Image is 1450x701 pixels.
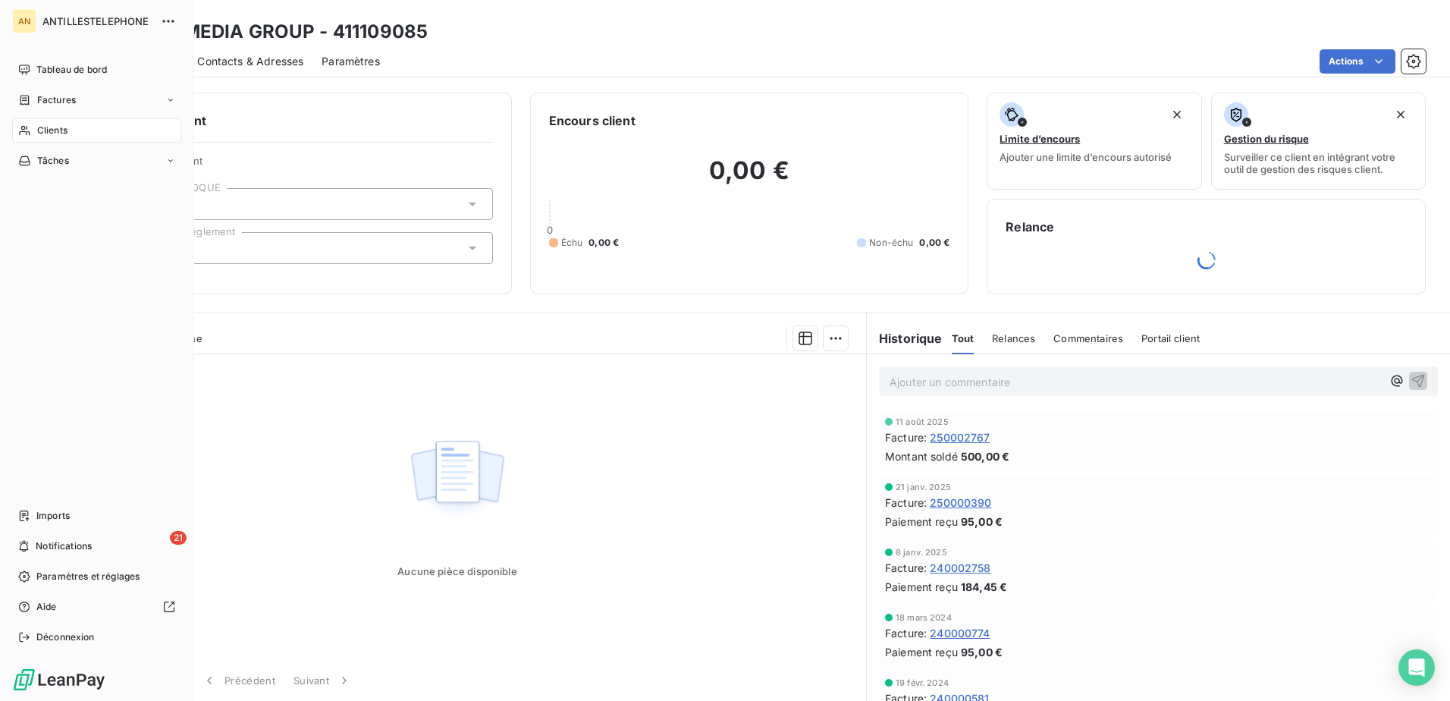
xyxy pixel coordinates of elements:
[1224,151,1413,175] span: Surveiller ce client en intégrant votre outil de gestion des risques client.
[885,448,958,464] span: Montant soldé
[992,332,1035,344] span: Relances
[919,236,949,250] span: 0,00 €
[885,429,927,445] span: Facture :
[896,548,947,557] span: 8 janv. 2025
[885,625,927,641] span: Facture :
[896,417,949,426] span: 11 août 2025
[36,570,140,583] span: Paramètres et réglages
[1053,332,1123,344] span: Commentaires
[561,236,583,250] span: Échu
[896,483,951,492] span: 21 janv. 2025
[885,495,927,511] span: Facture :
[930,429,990,445] span: 250002767
[37,124,67,137] span: Clients
[170,531,187,545] span: 21
[42,15,152,27] span: ANTILLESTELEPHONE
[961,644,1003,660] span: 95,00 €
[322,54,380,69] span: Paramètres
[952,332,975,344] span: Tout
[549,156,950,201] h2: 0,00 €
[36,630,95,644] span: Déconnexion
[896,613,952,622] span: 18 mars 2024
[896,678,949,687] span: 19 févr. 2024
[885,514,958,530] span: Paiement reçu
[1398,649,1435,686] div: Open Intercom Messenger
[284,665,361,696] button: Suivant
[92,112,493,130] h6: Informations client
[409,432,506,527] img: Empty state
[588,236,619,250] span: 0,00 €
[133,18,428,46] h3: COM MEDIA GROUP - 411109085
[549,112,636,130] h6: Encours client
[885,644,958,660] span: Paiement reçu
[36,63,107,77] span: Tableau de bord
[930,560,990,576] span: 240002758
[12,668,106,692] img: Logo LeanPay
[1141,332,1200,344] span: Portail client
[193,665,284,696] button: Précédent
[12,595,181,619] a: Aide
[36,600,57,614] span: Aide
[1000,151,1172,163] span: Ajouter une limite d’encours autorisé
[1000,133,1080,145] span: Limite d’encours
[867,329,943,347] h6: Historique
[930,495,991,511] span: 250000390
[36,509,70,523] span: Imports
[885,560,927,576] span: Facture :
[122,155,493,176] span: Propriétés Client
[36,539,92,553] span: Notifications
[37,93,76,107] span: Factures
[1006,218,1407,236] h6: Relance
[961,448,1009,464] span: 500,00 €
[1211,93,1426,190] button: Gestion du risqueSurveiller ce client en intégrant votre outil de gestion des risques client.
[397,565,516,577] span: Aucune pièce disponible
[885,579,958,595] span: Paiement reçu
[961,579,1007,595] span: 184,45 €
[547,224,553,236] span: 0
[1224,133,1309,145] span: Gestion du risque
[12,9,36,33] div: AN
[1320,49,1395,74] button: Actions
[987,93,1201,190] button: Limite d’encoursAjouter une limite d’encours autorisé
[930,625,990,641] span: 240000774
[197,54,303,69] span: Contacts & Adresses
[37,154,69,168] span: Tâches
[869,236,913,250] span: Non-échu
[961,514,1003,530] span: 95,00 €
